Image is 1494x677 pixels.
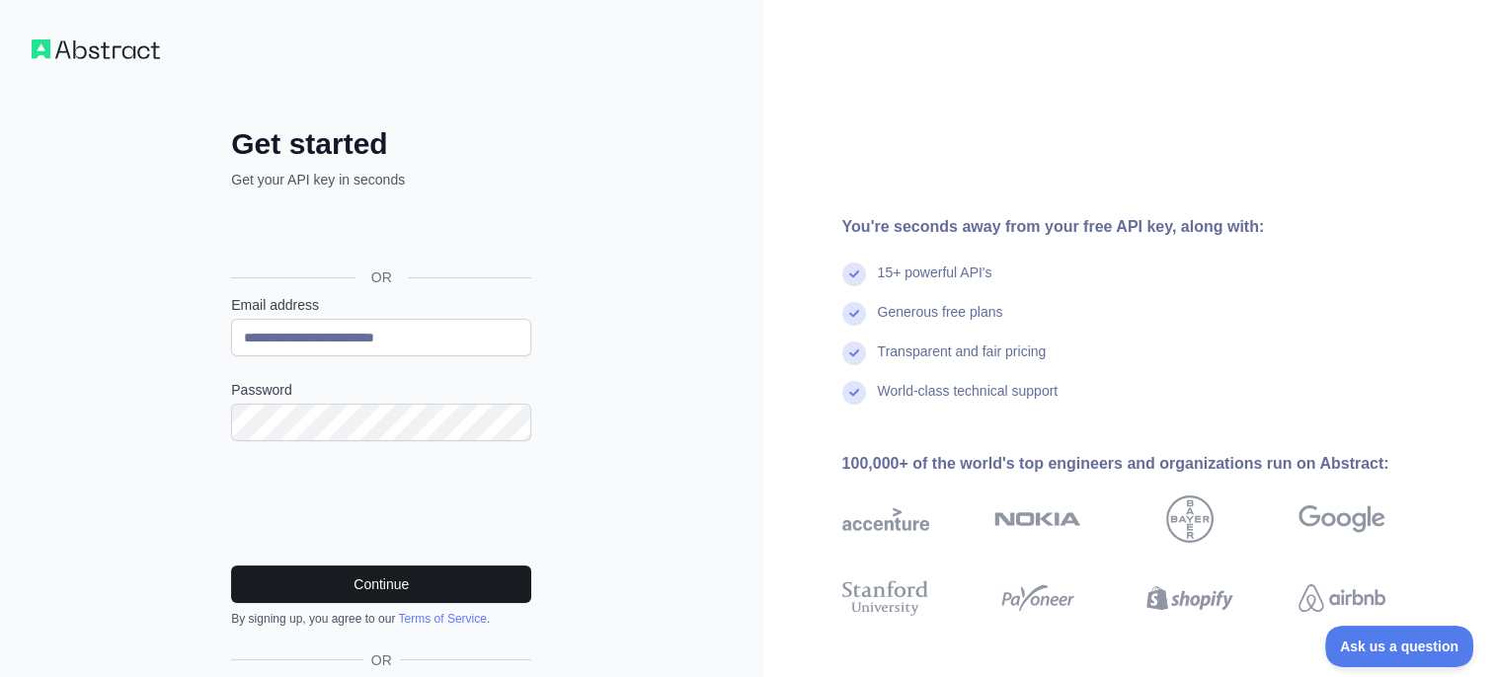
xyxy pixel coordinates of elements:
[842,576,929,620] img: stanford university
[878,381,1059,420] div: World-class technical support
[842,263,866,286] img: check mark
[398,612,486,626] a: Terms of Service
[1166,495,1214,543] img: bayer
[355,267,408,287] span: OR
[842,302,866,326] img: check mark
[1146,576,1233,620] img: shopify
[842,215,1449,239] div: You're seconds away from your free API key, along with:
[231,565,531,603] button: Continue
[363,650,400,670] span: OR
[231,611,531,627] div: By signing up, you agree to our .
[231,465,531,542] iframe: reCAPTCHA
[32,39,160,59] img: Workflow
[842,381,866,405] img: check mark
[842,341,866,365] img: check mark
[994,576,1081,620] img: payoneer
[994,495,1081,543] img: nokia
[1298,495,1385,543] img: google
[231,380,531,400] label: Password
[231,295,531,315] label: Email address
[1325,626,1474,667] iframe: Toggle Customer Support
[842,452,1449,476] div: 100,000+ of the world's top engineers and organizations run on Abstract:
[878,341,1047,381] div: Transparent and fair pricing
[221,211,537,255] iframe: Nút Đăng nhập bằng Google
[878,263,992,302] div: 15+ powerful API's
[878,302,1003,341] div: Generous free plans
[842,495,929,543] img: accenture
[231,126,531,162] h2: Get started
[231,170,531,189] p: Get your API key in seconds
[1298,576,1385,620] img: airbnb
